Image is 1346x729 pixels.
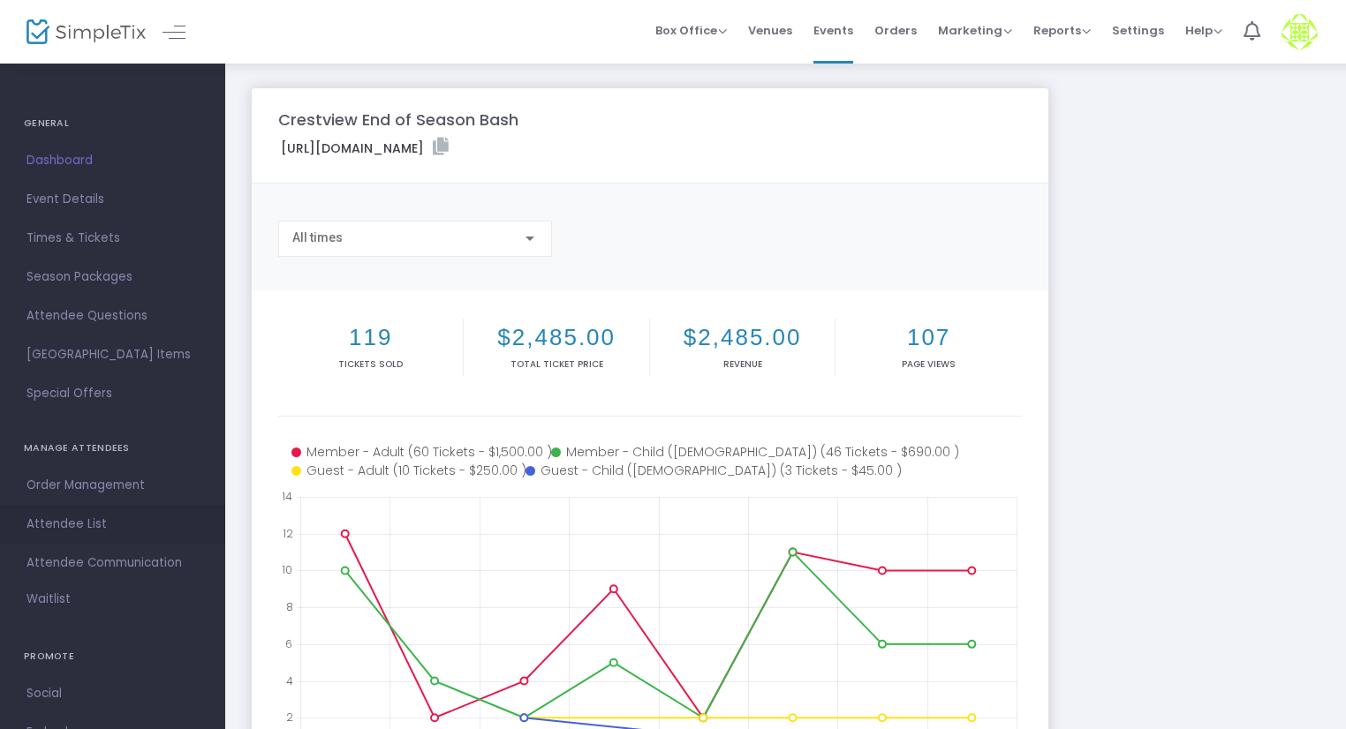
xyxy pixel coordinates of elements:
text: 8 [286,599,293,614]
span: Help [1185,22,1222,39]
span: Times & Tickets [26,227,199,250]
span: Special Offers [26,382,199,405]
span: Attendee List [26,513,199,536]
h4: PROMOTE [24,639,201,674]
span: Attendee Questions [26,304,199,327]
text: 2 [286,710,293,725]
text: 6 [285,635,292,650]
h2: $2,485.00 [467,324,645,351]
span: Settings [1112,8,1164,53]
text: 14 [282,489,292,504]
span: Box Office [655,22,727,39]
span: Event Details [26,188,199,211]
span: Social [26,682,199,705]
span: Attendee Communication [26,552,199,575]
h2: 107 [839,324,1017,351]
m-panel-title: Crestview End of Season Bash [278,108,518,132]
span: Marketing [938,22,1012,39]
span: Order Management [26,474,199,497]
h4: GENERAL [24,106,201,141]
span: All times [292,230,343,244]
label: [URL][DOMAIN_NAME] [281,138,449,158]
span: Venues [748,8,792,53]
text: 10 [282,562,292,577]
p: Page Views [839,357,1017,371]
span: Season Packages [26,266,199,289]
span: Orders [874,8,917,53]
span: Waitlist [26,590,71,608]
span: Dashboard [26,149,199,172]
span: [GEOGRAPHIC_DATA] Items [26,343,199,366]
p: Total Ticket Price [467,357,645,371]
span: Reports [1033,22,1091,39]
h4: MANAGE ATTENDEES [24,431,201,466]
span: Events [813,8,853,53]
text: 4 [286,673,293,688]
text: 12 [283,525,293,540]
p: Revenue [654,357,831,371]
h2: 119 [282,324,459,351]
p: Tickets sold [282,357,459,371]
h2: $2,485.00 [654,324,831,351]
